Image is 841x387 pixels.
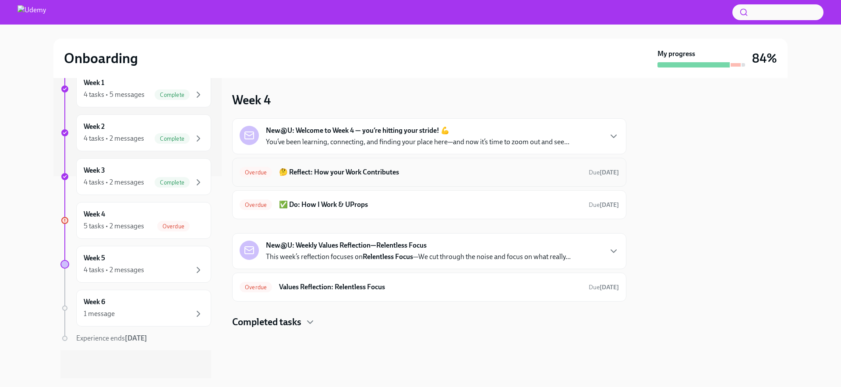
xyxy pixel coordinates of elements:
strong: Relentless Focus [363,252,413,261]
h6: Week 6 [84,297,105,307]
h4: Completed tasks [232,316,301,329]
h6: Week 5 [84,253,105,263]
span: Experience ends [76,334,147,342]
div: 4 tasks • 5 messages [84,90,145,99]
strong: My progress [657,49,695,59]
span: Complete [155,179,190,186]
span: Complete [155,92,190,98]
a: Overdue✅ Do: How I Work & UPropsDue[DATE] [240,198,619,212]
strong: [DATE] [600,169,619,176]
a: Week 14 tasks • 5 messagesComplete [60,71,211,107]
h3: Week 4 [232,92,271,108]
a: OverdueValues Reflection: Relentless FocusDue[DATE] [240,280,619,294]
h6: ✅ Do: How I Work & UProps [279,200,582,209]
span: Overdue [240,284,272,291]
h6: Week 1 [84,78,104,88]
div: 4 tasks • 2 messages [84,134,144,143]
strong: [DATE] [600,284,619,291]
img: Udemy [18,5,46,19]
h6: Week 2 [84,122,105,131]
a: Week 54 tasks • 2 messages [60,246,211,283]
div: Completed tasks [232,316,626,329]
strong: [DATE] [125,334,147,342]
strong: New@U: Welcome to Week 4 — you’re hitting your stride! 💪 [266,126,449,135]
a: Week 45 tasks • 2 messagesOverdue [60,202,211,239]
span: Due [589,284,619,291]
h6: Values Reflection: Relentless Focus [279,282,582,292]
h6: Week 3 [84,166,105,175]
span: Complete [155,135,190,142]
div: 4 tasks • 2 messages [84,178,144,187]
span: Due [589,201,619,209]
span: September 8th, 2025 13:00 [589,283,619,291]
strong: New@U: Weekly Values Reflection—Relentless Focus [266,241,427,250]
span: Due [589,169,619,176]
a: Week 24 tasks • 2 messagesComplete [60,114,211,151]
a: Week 61 message [60,290,211,327]
span: September 6th, 2025 13:00 [589,201,619,209]
div: 1 message [84,309,115,319]
span: Overdue [240,169,272,176]
a: Overdue🤔 Reflect: How your Work ContributesDue[DATE] [240,165,619,179]
strong: [DATE] [600,201,619,209]
h6: Week 4 [84,209,105,219]
p: You’ve been learning, connecting, and finding your place here—and now it’s time to zoom out and s... [266,137,569,147]
h6: 🤔 Reflect: How your Work Contributes [279,167,582,177]
span: Overdue [157,223,190,230]
div: 5 tasks • 2 messages [84,221,144,231]
span: September 6th, 2025 13:00 [589,168,619,177]
div: 4 tasks • 2 messages [84,265,144,275]
h3: 84% [752,50,777,66]
span: Overdue [240,202,272,208]
h2: Onboarding [64,50,138,67]
a: Week 34 tasks • 2 messagesComplete [60,158,211,195]
p: This week’s reflection focuses on —We cut through the noise and focus on what really... [266,252,571,262]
